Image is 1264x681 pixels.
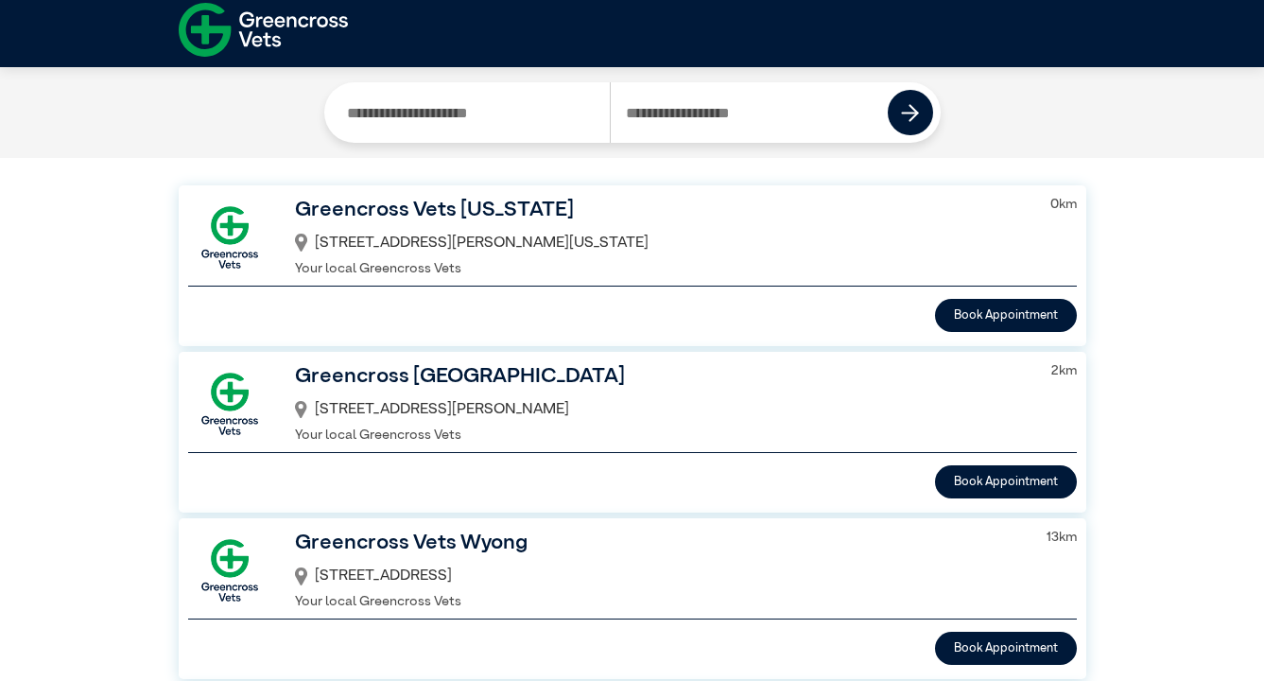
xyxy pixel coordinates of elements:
img: GX-Square.png [188,529,271,612]
div: [STREET_ADDRESS][PERSON_NAME][US_STATE] [295,227,1026,259]
button: Book Appointment [935,465,1077,498]
p: Your local Greencross Vets [295,259,1026,280]
h3: Greencross [GEOGRAPHIC_DATA] [295,361,1027,393]
input: Search by Clinic Name [332,82,610,143]
p: Your local Greencross Vets [295,592,1022,613]
p: 13 km [1047,528,1077,549]
p: 0 km [1050,195,1077,216]
div: [STREET_ADDRESS] [295,560,1022,592]
img: GX-Square.png [188,196,271,279]
img: icon-right [901,104,919,122]
input: Search by Postcode [610,82,889,143]
h3: Greencross Vets [US_STATE] [295,195,1026,227]
div: [STREET_ADDRESS][PERSON_NAME] [295,393,1027,426]
p: 2 km [1051,361,1077,382]
button: Book Appointment [935,299,1077,332]
h3: Greencross Vets Wyong [295,528,1022,560]
p: Your local Greencross Vets [295,426,1027,446]
img: GX-Square.png [188,362,271,445]
button: Book Appointment [935,632,1077,665]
